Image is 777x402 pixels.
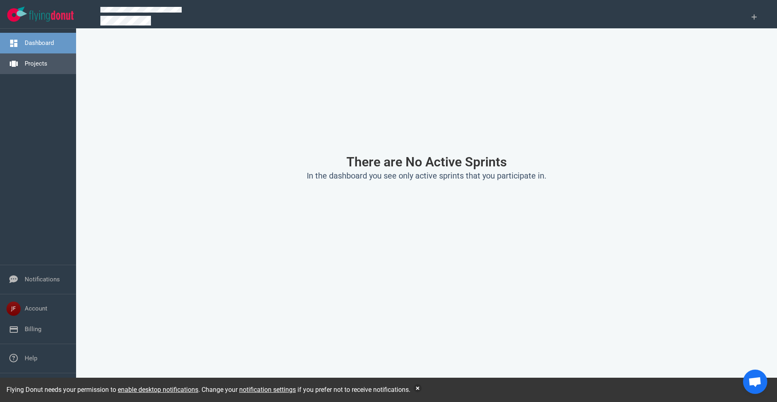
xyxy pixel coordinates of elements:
img: Flying Donut text logo [29,11,74,21]
a: Billing [25,325,41,333]
a: enable desktop notifications [118,386,198,393]
h2: In the dashboard you see only active sprints that you participate in. [155,171,698,181]
h1: There are No Active Sprints [155,155,698,169]
a: Account [25,305,47,312]
a: Projects [25,60,47,67]
a: Notifications [25,276,60,283]
a: notification settings [239,386,296,393]
a: Help [25,355,37,362]
a: Dashboard [25,39,54,47]
div: Chat abierto [743,370,767,394]
span: . Change your if you prefer not to receive notifications. [198,386,410,393]
span: Flying Donut needs your permission to [6,386,198,393]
